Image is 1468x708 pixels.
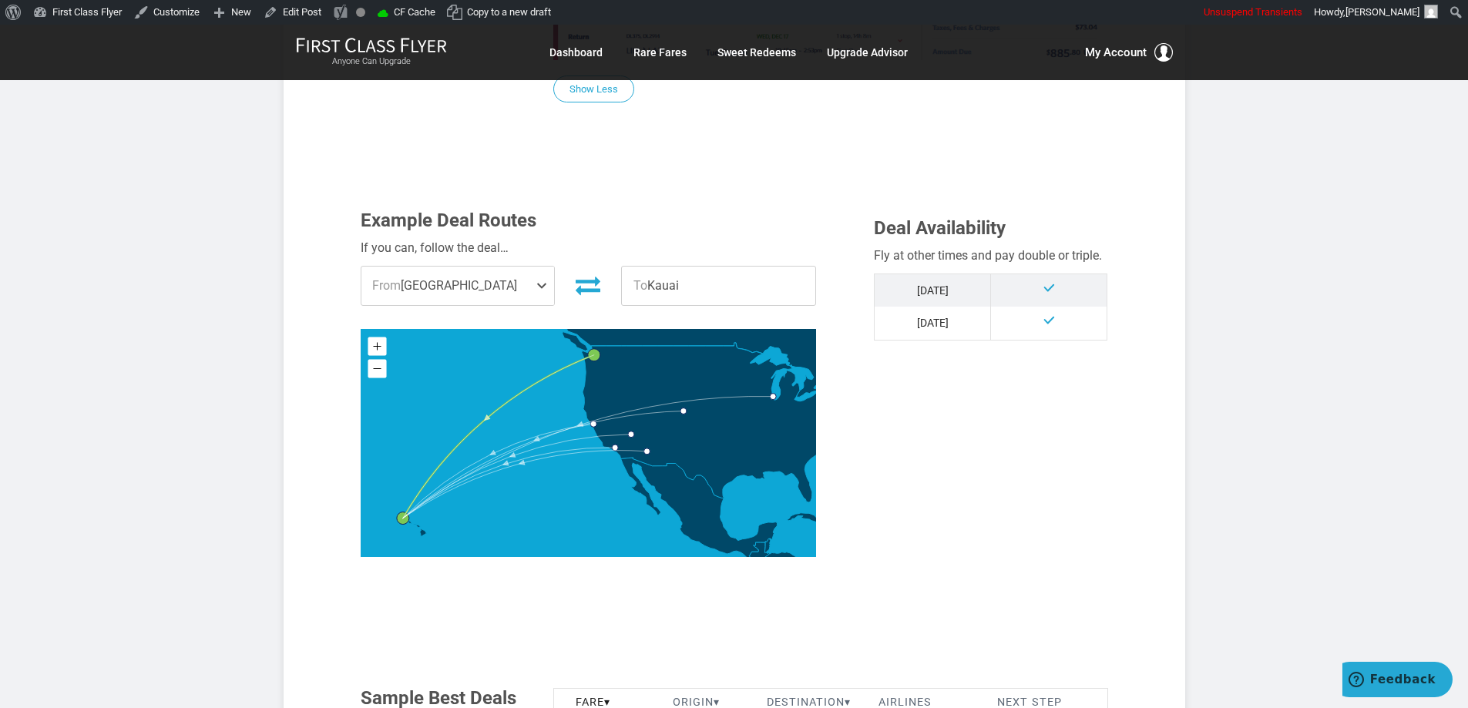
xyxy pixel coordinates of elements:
button: My Account [1085,43,1173,62]
span: [GEOGRAPHIC_DATA] [361,267,555,305]
a: Rare Fares [633,39,687,66]
img: First Class Flyer [296,37,447,53]
span: Deal Availability [874,217,1006,239]
span: Unsuspend Transients [1204,6,1302,18]
td: [DATE] [875,307,991,340]
g: Las Vegas [628,431,641,438]
small: Anyone Can Upgrade [296,56,447,67]
span: From [372,278,401,293]
a: Upgrade Advisor [827,39,908,66]
div: Fly at other times and pay double or triple. [874,246,1107,266]
g: Seattle [588,349,610,361]
path: Belize [764,539,770,552]
path: Guatemala [749,542,770,564]
span: My Account [1085,43,1147,62]
span: [PERSON_NAME] [1345,6,1419,18]
a: Sweet Redeems [717,39,796,66]
span: Kauai [622,267,815,305]
td: [DATE] [875,273,991,307]
a: Dashboard [549,39,603,66]
path: Mexico [621,458,778,560]
button: Invert Route Direction [566,268,610,302]
iframe: Opens a widget where you can find more information [1342,662,1453,700]
a: First Class FlyerAnyone Can Upgrade [296,37,447,68]
span: To [633,278,647,293]
button: Show Less [553,75,634,102]
div: If you can, follow the deal… [361,238,817,258]
g: Kauai [397,512,419,524]
span: Example Deal Routes [361,210,536,231]
g: San Francisco [590,421,603,427]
